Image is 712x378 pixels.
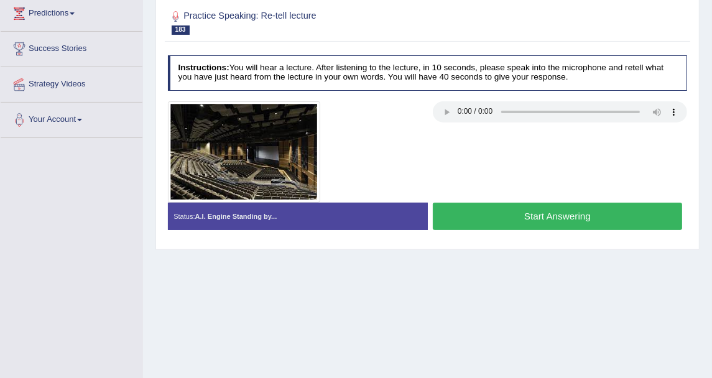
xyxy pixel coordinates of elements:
strong: A.I. Engine Standing by... [195,213,277,220]
span: 183 [172,25,190,35]
a: Your Account [1,103,142,134]
div: Status: [168,203,428,230]
a: Success Stories [1,32,142,63]
a: Strategy Videos [1,67,142,98]
h2: Practice Speaking: Re-tell lecture [168,9,490,35]
b: Instructions: [178,63,229,72]
h4: You will hear a lecture. After listening to the lecture, in 10 seconds, please speak into the mic... [168,55,688,91]
button: Start Answering [433,203,682,229]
